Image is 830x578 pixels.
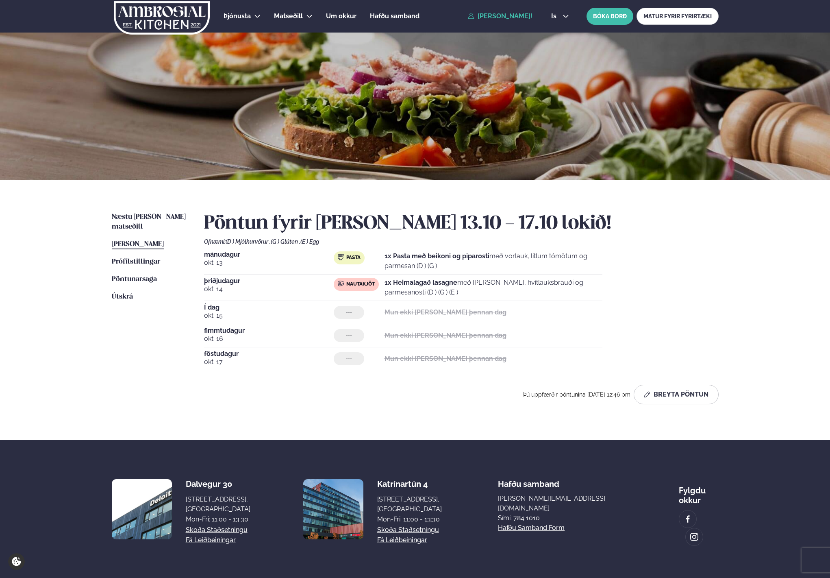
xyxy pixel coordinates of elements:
img: logo [113,1,211,35]
div: Katrínartún 4 [377,479,442,489]
a: Um okkur [326,11,356,21]
span: Þjónusta [224,12,251,20]
span: --- [346,309,352,316]
img: pasta.svg [338,254,344,260]
a: [PERSON_NAME] [112,240,164,249]
a: Næstu [PERSON_NAME] matseðill [112,212,188,232]
span: is [551,13,559,20]
span: okt. 13 [204,258,334,268]
img: image alt [683,515,692,524]
span: okt. 15 [204,311,334,321]
a: MATUR FYRIR FYRIRTÆKI [637,8,719,25]
span: Útskrá [112,293,133,300]
span: mánudagur [204,251,334,258]
img: image alt [112,479,172,539]
span: (E ) Egg [300,238,319,245]
span: Hafðu samband [370,12,419,20]
img: image alt [690,532,699,542]
a: Skoða staðsetningu [377,525,439,535]
span: okt. 16 [204,334,334,344]
p: með vorlauk, litlum tómötum og parmesan (D ) (G ) [385,251,602,271]
div: [STREET_ADDRESS], [GEOGRAPHIC_DATA] [186,495,250,514]
span: --- [346,332,352,339]
a: Pöntunarsaga [112,275,157,284]
img: image alt [303,479,363,539]
a: Fá leiðbeiningar [186,535,236,545]
div: Fylgdu okkur [679,479,719,505]
a: Prófílstillingar [112,257,160,267]
a: Fá leiðbeiningar [377,535,427,545]
span: Hafðu samband [498,473,559,489]
a: Skoða staðsetningu [186,525,248,535]
span: (G ) Glúten , [271,238,300,245]
a: image alt [679,510,696,528]
button: Breyta Pöntun [634,385,719,404]
div: Mon-Fri: 11:00 - 13:30 [186,515,250,524]
span: Þú uppfærðir pöntunina [DATE] 12:46 pm [523,391,630,398]
span: --- [346,356,352,362]
span: Pöntunarsaga [112,276,157,283]
p: með [PERSON_NAME], hvítlauksbrauði og parmesanosti (D ) (G ) (E ) [385,278,602,297]
span: [PERSON_NAME] [112,241,164,248]
div: Dalvegur 30 [186,479,250,489]
span: fimmtudagur [204,327,334,334]
span: Matseðill [274,12,303,20]
span: Um okkur [326,12,356,20]
span: Nautakjöt [346,281,375,288]
a: [PERSON_NAME][EMAIL_ADDRESS][DOMAIN_NAME] [498,494,622,513]
span: föstudagur [204,351,334,357]
span: Pasta [346,255,361,261]
strong: Mun ekki [PERSON_NAME] þennan dag [385,332,506,339]
span: Í dag [204,304,334,311]
a: Útskrá [112,292,133,302]
button: BÓKA BORÐ [587,8,633,25]
img: beef.svg [338,280,344,287]
span: (D ) Mjólkurvörur , [226,238,271,245]
a: Hafðu samband form [498,523,565,533]
span: okt. 17 [204,357,334,367]
strong: 1x Heimalagað lasagne [385,279,457,286]
h2: Pöntun fyrir [PERSON_NAME] 13.10 - 17.10 lokið! [204,212,719,235]
div: Mon-Fri: 11:00 - 13:30 [377,515,442,524]
span: okt. 14 [204,284,334,294]
div: Ofnæmi: [204,238,719,245]
strong: 1x Pasta með beikoni og piparosti [385,252,489,260]
div: [STREET_ADDRESS], [GEOGRAPHIC_DATA] [377,495,442,514]
a: Þjónusta [224,11,251,21]
a: Hafðu samband [370,11,419,21]
a: image alt [686,528,703,545]
a: [PERSON_NAME]! [468,13,532,20]
strong: Mun ekki [PERSON_NAME] þennan dag [385,355,506,362]
p: Sími: 784 1010 [498,513,622,523]
span: Næstu [PERSON_NAME] matseðill [112,214,186,230]
a: Cookie settings [8,553,25,570]
a: Matseðill [274,11,303,21]
button: is [545,13,575,20]
span: Prófílstillingar [112,258,160,265]
span: þriðjudagur [204,278,334,284]
strong: Mun ekki [PERSON_NAME] þennan dag [385,308,506,316]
